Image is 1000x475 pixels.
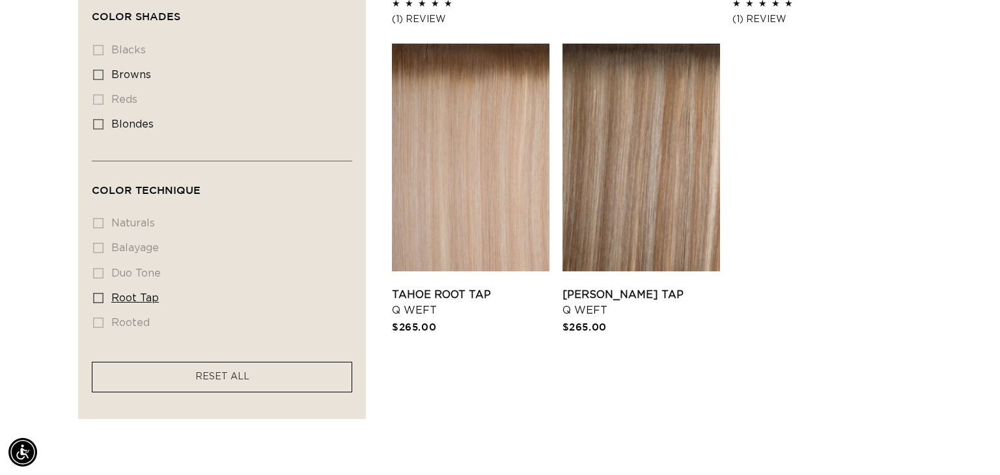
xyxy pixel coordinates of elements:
span: RESET ALL [195,372,249,381]
summary: Color Technique (0 selected) [92,161,352,208]
span: root tap [111,293,159,303]
iframe: Chat Widget [935,413,1000,475]
a: RESET ALL [195,369,249,385]
span: Color Shades [92,10,180,22]
div: Accessibility Menu [8,438,37,467]
a: [PERSON_NAME] Tap Q Weft [562,287,720,318]
span: Color Technique [92,184,201,196]
span: blondes [111,119,154,129]
span: browns [111,70,151,80]
a: Tahoe Root Tap Q Weft [392,287,549,318]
